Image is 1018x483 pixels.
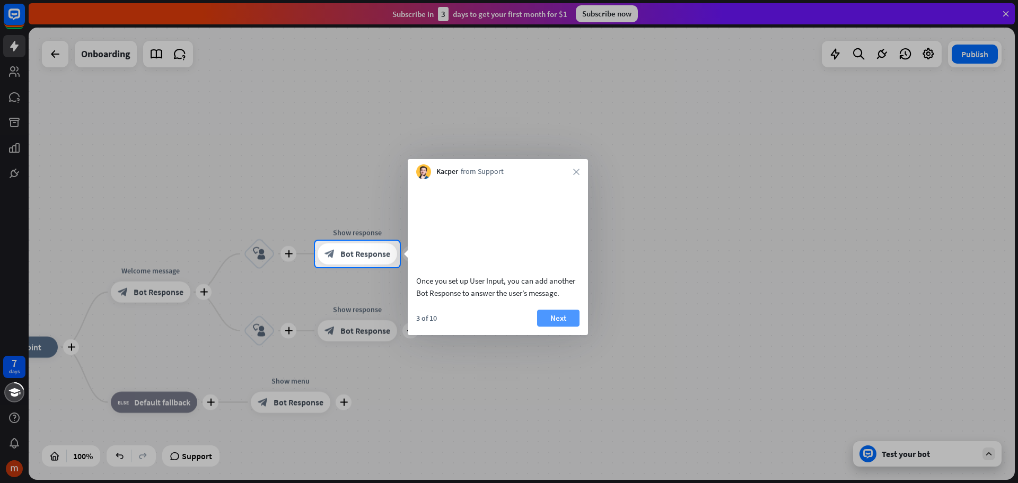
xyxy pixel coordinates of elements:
button: Next [537,310,580,327]
button: Open LiveChat chat widget [8,4,40,36]
i: close [573,169,580,175]
div: 3 of 10 [416,313,437,323]
span: from Support [461,166,504,177]
span: Bot Response [340,249,390,259]
span: Kacper [436,166,458,177]
div: Once you set up User Input, you can add another Bot Response to answer the user’s message. [416,275,580,299]
i: block_bot_response [324,249,335,259]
